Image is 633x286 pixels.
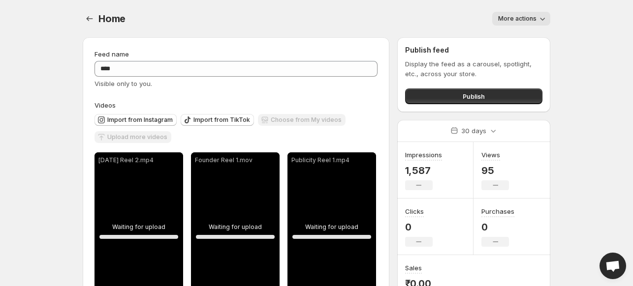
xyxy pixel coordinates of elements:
[481,206,514,216] h3: Purchases
[405,165,442,176] p: 1,587
[181,114,254,126] button: Import from TikTok
[481,150,500,160] h3: Views
[195,156,276,164] p: Founder Reel 1.mov
[405,45,542,55] h2: Publish feed
[498,15,537,23] span: More actions
[98,156,179,164] p: [DATE] Reel 2.mp4
[95,101,116,109] span: Videos
[83,12,96,26] button: Settings
[193,116,250,124] span: Import from TikTok
[107,116,173,124] span: Import from Instagram
[405,263,422,273] h3: Sales
[405,150,442,160] h3: Impressions
[405,206,424,216] h3: Clicks
[95,50,129,58] span: Feed name
[461,126,486,136] p: 30 days
[463,91,485,101] span: Publish
[405,88,542,104] button: Publish
[405,221,433,233] p: 0
[481,221,514,233] p: 0
[600,253,626,279] div: Open chat
[481,165,509,176] p: 95
[98,13,126,25] span: Home
[405,59,542,79] p: Display the feed as a carousel, spotlight, etc., across your store.
[492,12,550,26] button: More actions
[95,114,177,126] button: Import from Instagram
[95,80,152,87] span: Visible only to you.
[291,156,372,164] p: Publicity Reel 1.mp4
